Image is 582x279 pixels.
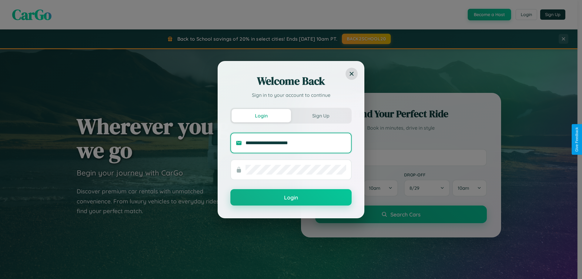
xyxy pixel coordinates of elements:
[230,91,352,99] p: Sign in to your account to continue
[230,189,352,206] button: Login
[232,109,291,122] button: Login
[291,109,350,122] button: Sign Up
[230,74,352,88] h2: Welcome Back
[575,127,579,152] div: Give Feedback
